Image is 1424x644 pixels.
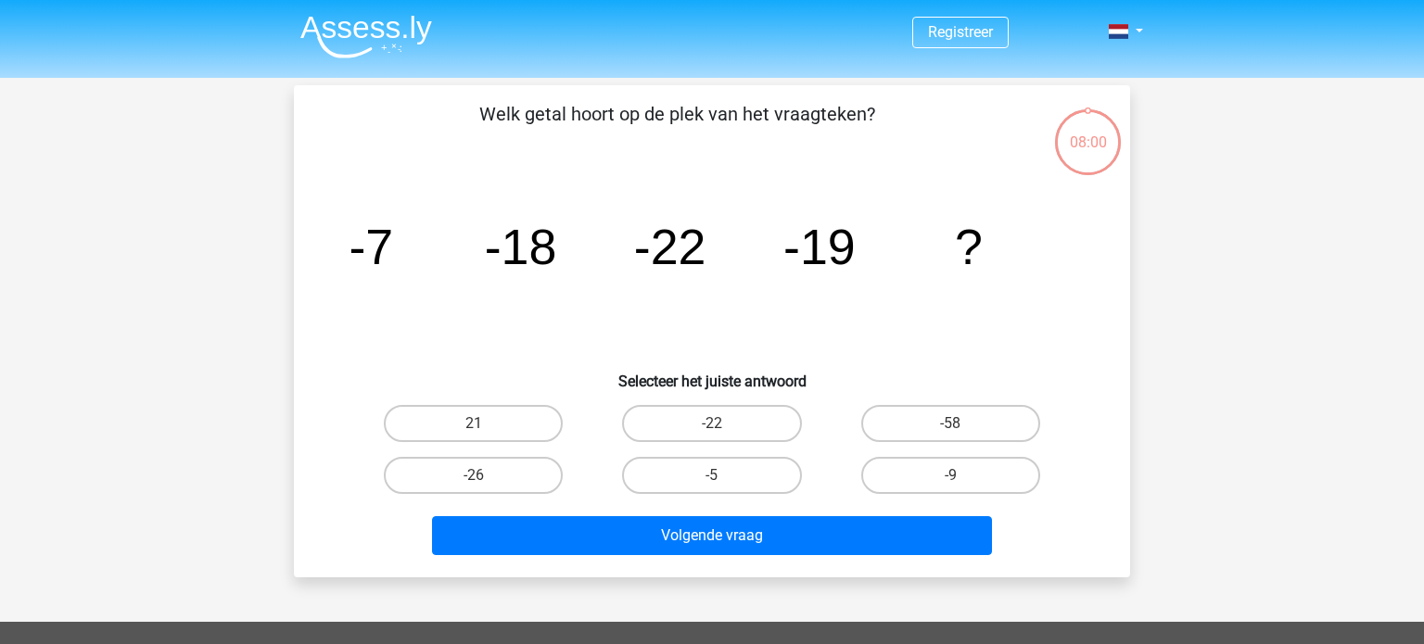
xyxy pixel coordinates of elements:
[384,457,563,494] label: -26
[861,457,1040,494] label: -9
[861,405,1040,442] label: -58
[928,23,993,41] a: Registreer
[622,405,801,442] label: -22
[955,219,983,274] tspan: ?
[324,358,1100,390] h6: Selecteer het juiste antwoord
[349,219,393,274] tspan: -7
[622,457,801,494] label: -5
[432,516,993,555] button: Volgende vraag
[485,219,557,274] tspan: -18
[300,15,432,58] img: Assessly
[384,405,563,442] label: 21
[1053,107,1123,154] div: 08:00
[783,219,856,274] tspan: -19
[324,100,1031,156] p: Welk getal hoort op de plek van het vraagteken?
[634,219,706,274] tspan: -22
